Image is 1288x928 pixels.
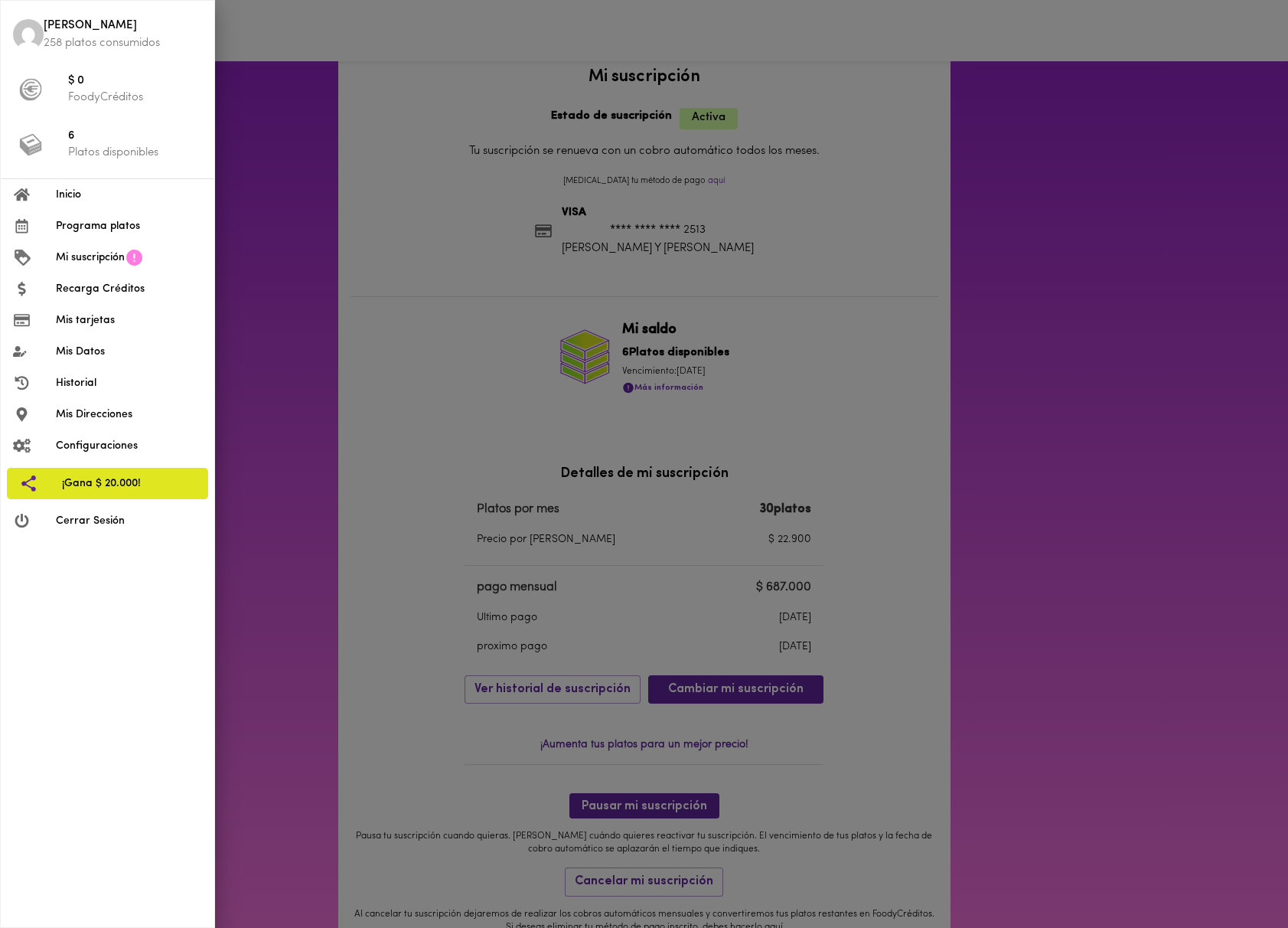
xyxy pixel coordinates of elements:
span: Configuraciones [56,438,202,454]
span: Mis Datos [56,344,202,360]
iframe: Messagebird Livechat Widget [1199,839,1273,913]
span: ¡Gana $ 20.000! [62,475,196,492]
span: Historial [56,375,202,391]
img: platos_menu.png [19,133,42,156]
span: Inicio [56,187,202,203]
span: Mis tarjetas [56,312,202,328]
p: 258 platos consumidos [44,35,202,51]
span: Mis Direcciones [56,407,202,423]
span: Recarga Créditos [56,281,202,297]
span: [PERSON_NAME] [44,18,202,35]
span: Cerrar Sesión [56,513,202,529]
span: $ 0 [68,73,202,90]
span: Mi suscripción [56,250,125,266]
span: 6 [68,128,202,145]
p: FoodyCréditos [68,90,202,106]
img: foody-creditos-black.png [19,78,42,101]
p: Platos disponibles [68,145,202,161]
span: Programa platos [56,218,202,234]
